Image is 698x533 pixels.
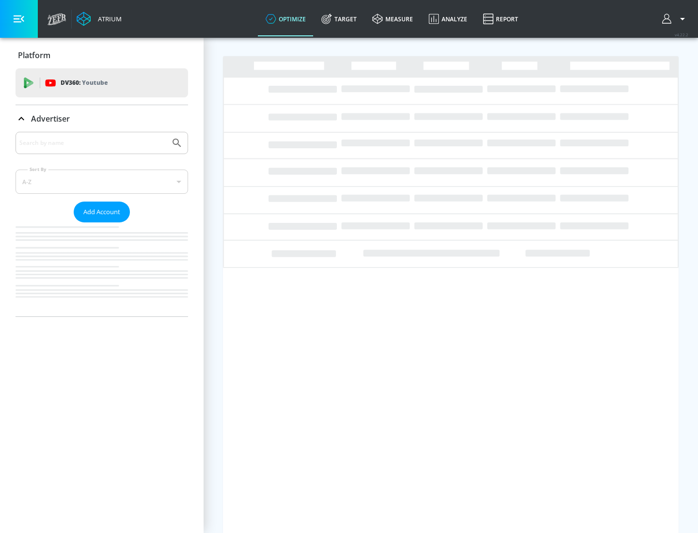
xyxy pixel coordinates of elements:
a: measure [365,1,421,36]
a: Atrium [77,12,122,26]
p: Platform [18,50,50,61]
span: v 4.22.2 [675,32,688,37]
div: Advertiser [16,105,188,132]
a: optimize [258,1,314,36]
label: Sort By [28,166,48,172]
div: A-Z [16,170,188,194]
div: Platform [16,42,188,69]
p: Youtube [82,78,108,88]
a: Target [314,1,365,36]
p: DV360: [61,78,108,88]
nav: list of Advertiser [16,222,188,316]
input: Search by name [19,137,166,149]
p: Advertiser [31,113,70,124]
div: Atrium [94,15,122,23]
div: Advertiser [16,132,188,316]
a: Report [475,1,526,36]
div: DV360: Youtube [16,68,188,97]
button: Add Account [74,202,130,222]
span: Add Account [83,206,120,218]
a: Analyze [421,1,475,36]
